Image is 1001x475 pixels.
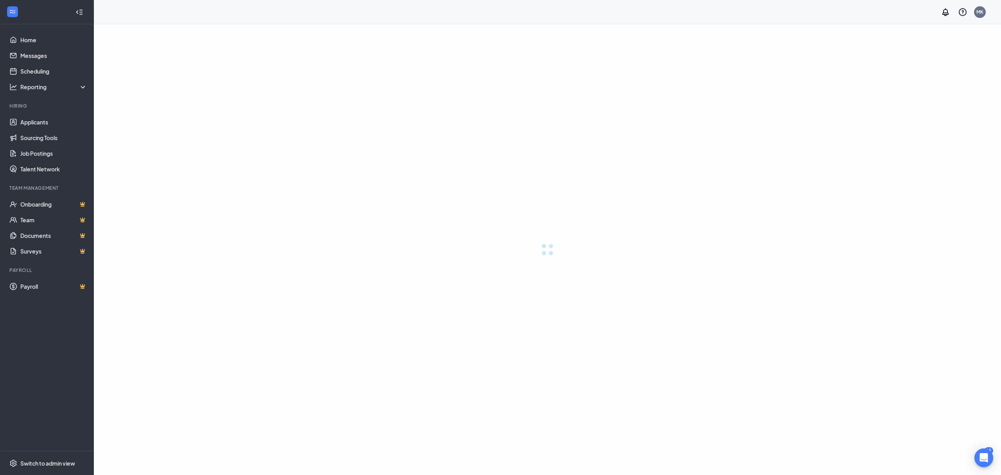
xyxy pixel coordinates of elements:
[941,7,950,17] svg: Notifications
[20,196,87,212] a: OnboardingCrown
[20,83,88,91] div: Reporting
[9,267,86,273] div: Payroll
[20,161,87,177] a: Talent Network
[985,447,993,454] div: 15
[20,459,75,467] div: Switch to admin view
[75,8,83,16] svg: Collapse
[9,459,17,467] svg: Settings
[20,130,87,146] a: Sourcing Tools
[20,32,87,48] a: Home
[20,48,87,63] a: Messages
[974,448,993,467] div: Open Intercom Messenger
[9,103,86,109] div: Hiring
[20,63,87,79] a: Scheduling
[9,185,86,191] div: Team Management
[20,212,87,228] a: TeamCrown
[9,83,17,91] svg: Analysis
[976,9,983,15] div: MK
[20,114,87,130] a: Applicants
[9,8,16,16] svg: WorkstreamLogo
[20,243,87,259] a: SurveysCrown
[20,279,87,294] a: PayrollCrown
[20,228,87,243] a: DocumentsCrown
[958,7,967,17] svg: QuestionInfo
[20,146,87,161] a: Job Postings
